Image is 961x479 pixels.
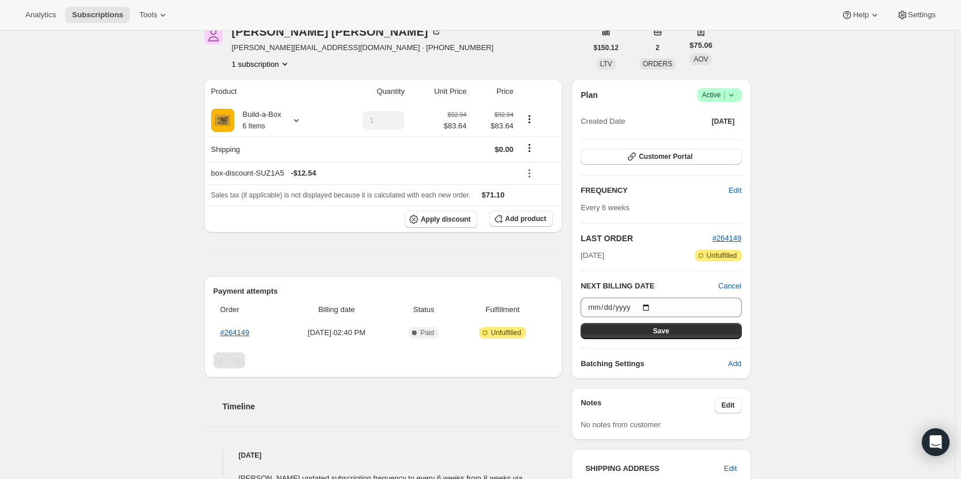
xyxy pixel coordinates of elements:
span: $83.64 [474,120,514,132]
button: Settings [890,7,943,23]
span: Settings [908,10,936,20]
span: Paid [420,328,434,337]
th: Product [204,79,331,104]
th: Price [470,79,517,104]
span: [DATE] [581,250,604,261]
span: Customer Portal [639,152,692,161]
button: Edit [722,181,748,200]
h6: Batching Settings [581,358,728,370]
span: [PERSON_NAME][EMAIL_ADDRESS][DOMAIN_NAME] · [PHONE_NUMBER] [232,42,494,54]
span: | [723,90,725,100]
h4: [DATE] [204,450,563,461]
h3: SHIPPING ADDRESS [585,463,724,474]
span: Subscriptions [72,10,123,20]
span: $0.00 [495,145,514,154]
th: Unit Price [408,79,470,104]
button: Shipping actions [520,142,539,154]
span: Add [728,358,741,370]
h2: Plan [581,89,598,101]
th: Quantity [331,79,408,104]
span: Active [702,89,737,101]
span: No notes from customer [581,420,661,429]
small: $92.94 [448,111,467,118]
button: Subscriptions [65,7,130,23]
span: Unfulfilled [491,328,521,337]
h2: FREQUENCY [581,185,729,196]
span: $71.10 [482,191,505,199]
span: Every 6 weeks [581,203,630,212]
span: Edit [729,185,741,196]
th: Shipping [204,136,331,162]
button: $150.12 [587,40,626,56]
span: ORDERS [643,60,672,68]
span: Unfulfilled [707,251,737,260]
button: Help [834,7,887,23]
img: product img [211,109,234,132]
span: 2 [655,43,659,52]
button: Product actions [232,58,291,70]
th: Order [213,297,281,322]
button: Cancel [718,280,741,292]
button: #264149 [712,233,742,244]
button: Add [721,355,748,373]
button: Apply discount [405,211,478,228]
span: Help [853,10,868,20]
span: AOV [693,55,708,63]
button: Tools [132,7,176,23]
span: Fulfillment [459,304,546,315]
button: 2 [649,40,666,56]
div: [PERSON_NAME] [PERSON_NAME] [232,26,442,37]
span: [DATE] · 02:40 PM [284,327,388,339]
a: #264149 [220,328,250,337]
button: Save [581,323,741,339]
span: Created Date [581,116,625,127]
div: Build-a-Box [234,109,281,132]
span: Edit [724,463,737,474]
span: Tools [139,10,157,20]
span: Edit [722,401,735,410]
span: Analytics [25,10,56,20]
button: Customer Portal [581,149,741,165]
button: Edit [715,397,742,413]
h2: NEXT BILLING DATE [581,280,718,292]
span: LTV [600,60,612,68]
button: Product actions [520,113,539,126]
h2: LAST ORDER [581,233,712,244]
span: - $12.54 [291,168,316,179]
span: $83.64 [444,120,467,132]
a: #264149 [712,234,742,242]
span: susan menning [204,26,223,44]
nav: Pagination [213,352,554,368]
button: [DATE] [705,113,742,130]
span: Billing date [284,304,388,315]
span: Sales tax (if applicable) is not displayed because it is calculated with each new order. [211,191,471,199]
small: 6 Items [243,122,265,130]
button: Add product [489,211,553,227]
button: Analytics [18,7,63,23]
span: [DATE] [712,117,735,126]
span: Apply discount [421,215,471,224]
h2: Timeline [223,401,563,412]
div: Open Intercom Messenger [922,428,949,456]
h3: Notes [581,397,715,413]
h2: Payment attempts [213,286,554,297]
span: $75.06 [689,40,712,51]
span: $150.12 [594,43,619,52]
div: box-discount-SUZ1A5 [211,168,514,179]
button: Edit [717,459,743,478]
span: Status [395,304,452,315]
small: $92.94 [494,111,513,118]
span: Add product [505,214,546,223]
span: Save [653,326,669,336]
